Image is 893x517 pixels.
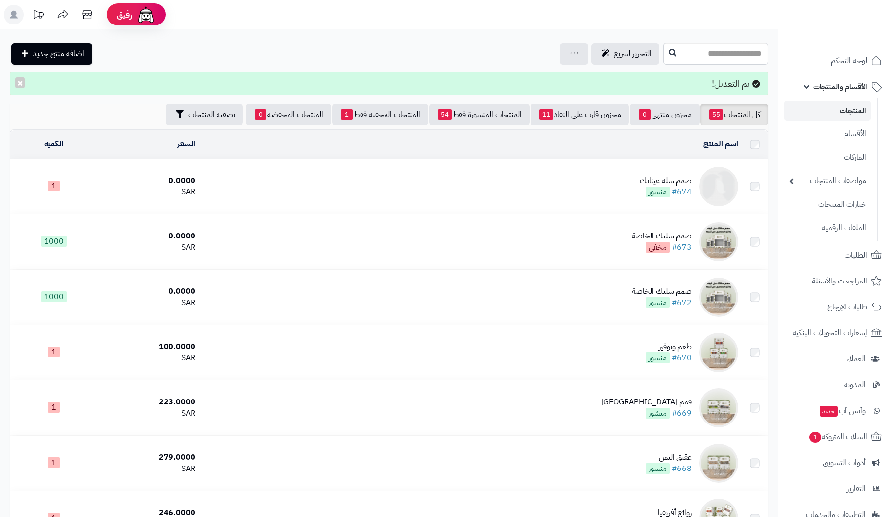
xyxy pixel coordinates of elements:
div: SAR [101,352,195,364]
a: لوحة التحكم [784,49,887,72]
span: 1 [341,109,353,120]
div: صمم سلة عيناتك [640,175,692,187]
a: المدونة [784,373,887,397]
span: 1 [48,402,60,413]
span: 1000 [41,236,67,247]
img: صمم سلة عيناتك [699,167,738,206]
a: #669 [672,407,692,419]
span: التحرير لسريع [614,48,652,60]
span: 1 [48,457,60,468]
div: صمم سلتك الخاصة [632,286,692,297]
span: أدوات التسويق [823,456,866,470]
div: SAR [101,242,195,253]
span: طلبات الإرجاع [827,300,867,314]
div: 0.0000 [101,286,195,297]
img: logo-2.png [826,27,884,48]
div: 100.0000 [101,341,195,352]
div: 0.0000 [101,231,195,242]
div: SAR [101,297,195,308]
span: منشور [646,463,670,474]
img: صمم سلتك الخاصة [699,278,738,317]
a: السلات المتروكة1 [784,425,887,448]
a: اضافة منتج جديد [11,43,92,65]
span: منشور [646,352,670,363]
a: إشعارات التحويلات البنكية [784,321,887,345]
a: #674 [672,186,692,198]
a: التحرير لسريع [591,43,659,65]
a: الأقسام [784,123,871,144]
a: المنتجات المخفية فقط1 [332,104,428,125]
a: طلبات الإرجاع [784,295,887,319]
div: 0.0000 [101,175,195,187]
span: منشور [646,297,670,308]
div: طعم وتوفير [646,341,692,352]
span: 1000 [41,291,67,302]
img: طعم وتوفير [699,333,738,372]
a: المنتجات المنشورة فقط54 [429,104,530,125]
span: رفيق [117,9,132,21]
span: 54 [438,109,452,120]
span: العملاء [846,352,866,366]
span: السلات المتروكة [808,430,867,444]
span: تصفية المنتجات [188,109,235,120]
img: صمم سلتك الخاصة [699,222,738,261]
span: منشور [646,408,670,419]
span: وآتس آب [819,404,866,418]
div: قمم [GEOGRAPHIC_DATA] [601,397,692,408]
span: 1 [48,347,60,357]
a: المنتجات [784,101,871,121]
div: SAR [101,463,195,474]
a: مواصفات المنتجات [784,170,871,191]
span: جديد [820,406,838,417]
a: العملاء [784,347,887,371]
span: الأقسام والمنتجات [813,80,867,94]
div: تم التعديل! [10,72,768,95]
span: 0 [639,109,651,120]
a: المنتجات المخفضة0 [246,104,331,125]
span: التقارير [847,482,866,495]
div: صمم سلتك الخاصة [632,231,692,242]
a: #672 [672,297,692,308]
a: التقارير [784,477,887,500]
a: #673 [672,241,692,253]
span: مخفي [646,242,670,253]
span: المدونة [844,378,866,392]
span: 11 [539,109,553,120]
div: 279.0000 [101,452,195,463]
a: مخزون منتهي0 [630,104,700,125]
img: قمم إندونيسيا [699,388,738,427]
a: السعر [177,138,195,150]
span: 55 [709,109,723,120]
a: #670 [672,352,692,364]
button: × [15,77,25,88]
span: اضافة منتج جديد [33,48,84,60]
a: الماركات [784,147,871,168]
a: #668 [672,463,692,474]
a: خيارات المنتجات [784,194,871,215]
a: وآتس آبجديد [784,399,887,423]
img: عقيق اليمن [699,444,738,483]
a: مخزون قارب على النفاذ11 [531,104,629,125]
a: الطلبات [784,243,887,267]
span: إشعارات التحويلات البنكية [793,326,867,340]
span: المراجعات والأسئلة [812,274,867,288]
a: الكمية [44,138,64,150]
a: أدوات التسويق [784,451,887,474]
span: منشور [646,187,670,197]
a: الملفات الرقمية [784,217,871,238]
span: 0 [255,109,266,120]
button: تصفية المنتجات [166,104,243,125]
a: كل المنتجات55 [700,104,768,125]
div: 223.0000 [101,397,195,408]
img: ai-face.png [136,5,156,24]
span: الطلبات [845,248,867,262]
a: المراجعات والأسئلة [784,269,887,293]
div: SAR [101,187,195,198]
span: 1 [48,181,60,191]
span: لوحة التحكم [831,54,867,68]
a: اسم المنتج [703,138,738,150]
span: 1 [809,432,821,443]
div: SAR [101,408,195,419]
a: تحديثات المنصة [26,5,50,27]
div: عقيق اليمن [646,452,692,463]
